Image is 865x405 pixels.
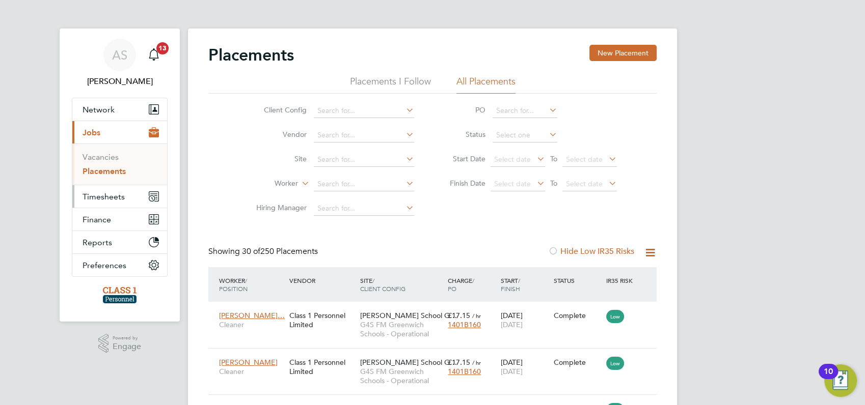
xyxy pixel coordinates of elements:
[217,305,657,314] a: [PERSON_NAME]…CleanerClass 1 Personnel Limited[PERSON_NAME] School G…G4S FM Greenwich Schools - O...
[217,352,657,361] a: [PERSON_NAME]CleanerClass 1 Personnel Limited[PERSON_NAME] School G…G4S FM Greenwich Schools - Op...
[551,271,604,290] div: Status
[824,371,833,385] div: 10
[239,179,298,189] label: Worker
[360,367,443,385] span: G4S FM Greenwich Schools - Operational
[440,154,485,163] label: Start Date
[554,311,602,320] div: Complete
[547,152,560,165] span: To
[72,75,168,88] span: Angela Sabaroche
[72,185,167,208] button: Timesheets
[83,166,126,176] a: Placements
[83,238,112,247] span: Reports
[445,271,498,298] div: Charge
[72,121,167,143] button: Jobs
[83,261,126,270] span: Preferences
[60,28,180,322] nav: Main navigation
[440,105,485,114] label: PO
[501,320,523,329] span: [DATE]
[219,367,284,376] span: Cleaner
[314,177,414,191] input: Search for...
[287,353,357,381] div: Class 1 Personnel Limited
[217,271,287,298] div: Worker
[360,320,443,338] span: G4S FM Greenwich Schools - Operational
[113,334,141,342] span: Powered by
[72,254,167,276] button: Preferences
[72,208,167,230] button: Finance
[360,276,405,293] span: / Client Config
[103,287,137,303] img: class1personnel-logo-retina.png
[83,192,125,201] span: Timesheets
[219,311,285,320] span: [PERSON_NAME]…
[448,320,481,329] span: 1401B160
[72,231,167,253] button: Reports
[98,334,142,353] a: Powered byEngage
[357,271,445,298] div: Site
[242,246,318,256] span: 250 Placements
[219,276,248,293] span: / Position
[456,75,516,94] li: All Placements
[548,246,634,256] label: Hide Low IR35 Risks
[360,311,456,320] span: [PERSON_NAME] School G…
[589,45,657,61] button: New Placement
[448,311,470,320] span: £17.15
[501,367,523,376] span: [DATE]
[604,271,639,290] div: IR35 Risk
[498,306,551,334] div: [DATE]
[113,342,141,351] span: Engage
[208,45,294,65] h2: Placements
[72,39,168,88] a: AS[PERSON_NAME]
[208,246,320,257] div: Showing
[440,130,485,139] label: Status
[144,39,164,71] a: 13
[554,358,602,367] div: Complete
[219,358,278,367] span: [PERSON_NAME]
[314,104,414,118] input: Search for...
[566,155,603,164] span: Select date
[472,359,481,366] span: / hr
[350,75,431,94] li: Placements I Follow
[83,105,115,114] span: Network
[498,353,551,381] div: [DATE]
[248,105,307,114] label: Client Config
[448,367,481,376] span: 1401B160
[314,128,414,142] input: Search for...
[72,287,168,303] a: Go to home page
[248,154,307,163] label: Site
[493,104,557,118] input: Search for...
[566,179,603,188] span: Select date
[606,357,624,370] span: Low
[83,152,119,162] a: Vacancies
[494,179,531,188] span: Select date
[248,203,307,212] label: Hiring Manager
[156,42,169,54] span: 13
[494,155,531,164] span: Select date
[448,276,474,293] span: / PO
[314,153,414,167] input: Search for...
[219,320,284,329] span: Cleaner
[287,271,357,290] div: Vendor
[83,215,111,224] span: Finance
[360,358,456,367] span: [PERSON_NAME] School G…
[242,246,260,256] span: 30 of
[287,306,357,334] div: Class 1 Personnel Limited
[448,358,470,367] span: £17.15
[72,143,167,185] div: Jobs
[606,310,624,323] span: Low
[112,48,127,62] span: AS
[248,130,307,139] label: Vendor
[314,201,414,216] input: Search for...
[498,271,551,298] div: Start
[493,128,557,142] input: Select one
[501,276,520,293] span: / Finish
[472,312,481,320] span: / hr
[547,177,560,190] span: To
[72,98,167,121] button: Network
[824,364,857,397] button: Open Resource Center, 10 new notifications
[83,128,100,137] span: Jobs
[440,179,485,188] label: Finish Date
